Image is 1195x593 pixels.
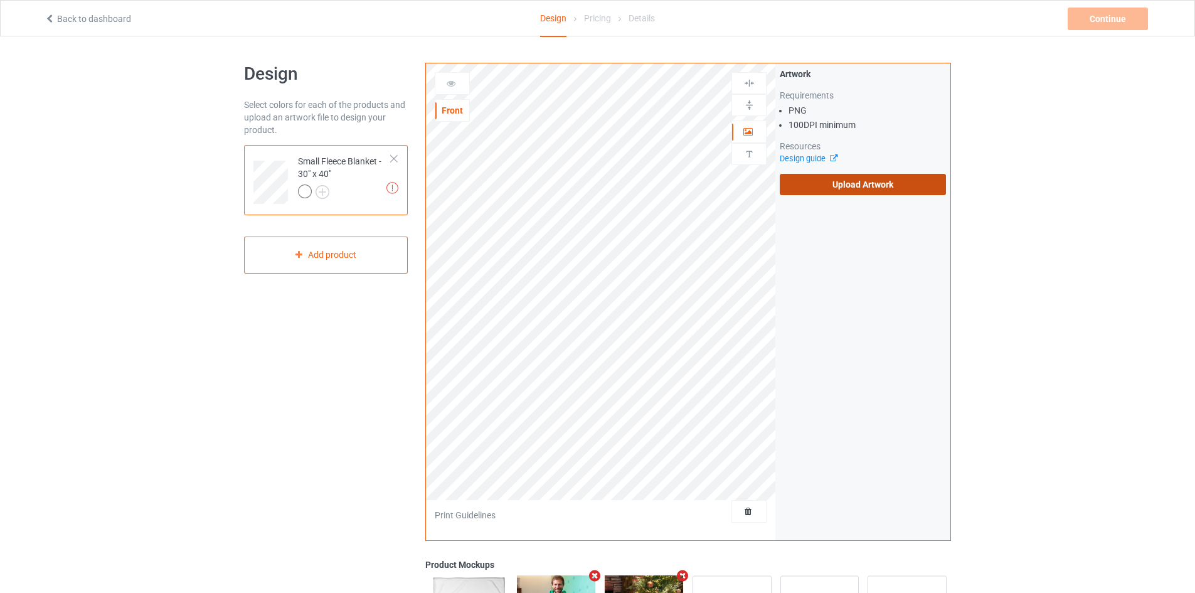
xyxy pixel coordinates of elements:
div: Select colors for each of the products and upload an artwork file to design your product. [244,99,408,136]
div: Pricing [584,1,611,36]
a: Back to dashboard [45,14,131,24]
div: Requirements [780,89,946,102]
div: Details [629,1,655,36]
img: svg%3E%0A [743,77,755,89]
h1: Design [244,63,408,85]
div: Small Fleece Blanket - 30" x 40" [298,155,391,198]
a: Design guide [780,154,837,163]
div: Add product [244,237,408,274]
div: Small Fleece Blanket - 30" x 40" [244,145,408,215]
img: exclamation icon [386,182,398,194]
div: Product Mockups [425,558,951,571]
div: Print Guidelines [435,509,496,521]
div: Front [435,104,469,117]
i: Remove mockup [587,569,603,582]
div: Design [540,1,566,37]
img: svg%3E%0A [743,148,755,160]
img: svg+xml;base64,PD94bWwgdmVyc2lvbj0iMS4wIiBlbmNvZGluZz0iVVRGLTgiPz4KPHN2ZyB3aWR0aD0iMjJweCIgaGVpZ2... [316,185,329,199]
div: Resources [780,140,946,152]
i: Remove mockup [675,569,691,582]
li: PNG [789,104,946,117]
label: Upload Artwork [780,174,946,195]
img: svg%3E%0A [743,99,755,111]
div: Artwork [780,68,946,80]
li: 100 DPI minimum [789,119,946,131]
